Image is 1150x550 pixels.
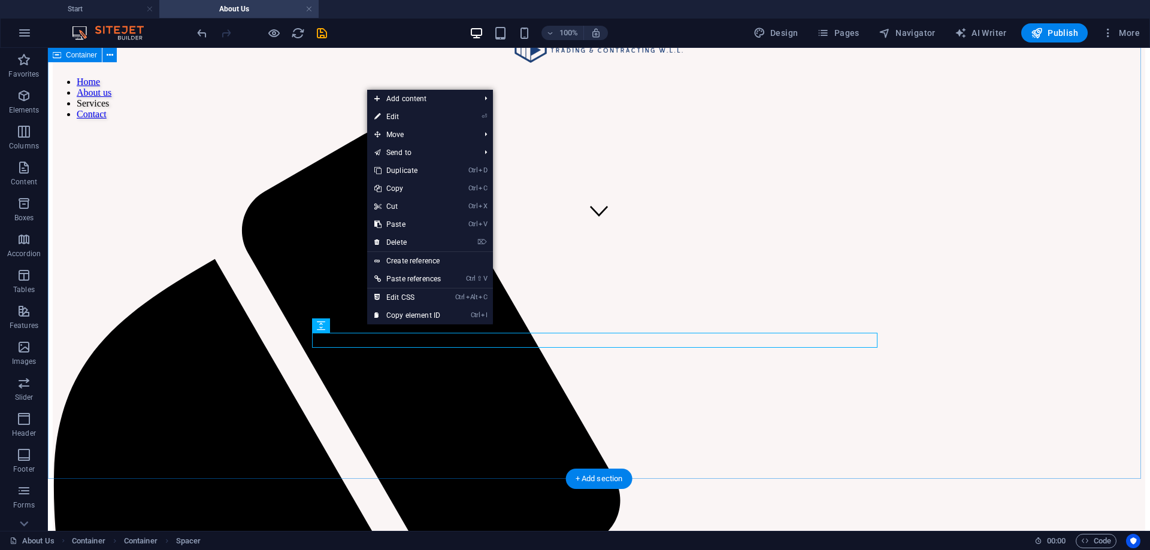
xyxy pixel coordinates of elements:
a: CtrlDDuplicate [367,162,448,180]
a: CtrlICopy element ID [367,306,448,324]
i: V [483,275,487,282]
a: Ctrl⇧VPaste references [367,270,448,288]
p: Slider [15,393,34,402]
span: Publish [1031,27,1078,39]
span: Click to select. Double-click to edit [124,534,158,548]
p: Header [12,429,36,438]
h4: About Us [159,2,319,16]
span: Move [367,126,475,144]
i: Reload page [291,26,305,40]
button: More [1097,23,1145,42]
a: Send to [367,144,475,162]
i: Ctrl [455,293,465,301]
i: Alt [466,293,478,301]
i: C [479,293,487,301]
i: Ctrl [468,166,478,174]
p: Accordion [7,249,41,259]
div: + Add section [566,469,632,489]
h6: 100% [559,26,579,40]
button: Code [1076,534,1116,548]
p: Features [10,321,38,330]
span: Click to select. Double-click to edit [176,534,201,548]
button: Publish [1021,23,1088,42]
button: Usercentrics [1126,534,1140,548]
span: More [1102,27,1140,39]
button: save [314,26,329,40]
span: Pages [817,27,859,39]
i: Ctrl [468,184,478,192]
span: Click to select. Double-click to edit [72,534,105,548]
button: 100% [541,26,584,40]
i: X [479,202,487,210]
a: Click to cancel selection. Double-click to open Pages [10,534,55,548]
i: V [479,220,487,228]
a: CtrlVPaste [367,215,448,233]
i: ⇧ [477,275,482,282]
a: CtrlCCopy [367,180,448,197]
i: Ctrl [468,220,478,228]
button: reload [290,26,305,40]
span: 00 00 [1047,534,1066,548]
i: D [479,166,487,174]
a: ⌦Delete [367,233,448,251]
span: Design [753,27,798,39]
span: Add content [367,90,475,108]
a: ⏎Edit [367,108,448,126]
button: Navigator [874,23,940,42]
i: ⌦ [477,238,487,246]
i: Save (Ctrl+S) [315,26,329,40]
span: Code [1081,534,1111,548]
p: Tables [13,285,35,294]
i: C [479,184,487,192]
p: Footer [13,464,35,474]
i: I [481,311,487,319]
p: Columns [9,141,39,151]
h6: Session time [1034,534,1066,548]
a: CtrlAltCEdit CSS [367,288,448,306]
p: Images [12,357,37,366]
button: Design [749,23,803,42]
div: Design (Ctrl+Alt+Y) [749,23,803,42]
p: Elements [9,105,40,115]
i: Ctrl [471,311,480,319]
i: ⏎ [482,113,487,120]
p: Forms [13,500,35,510]
a: CtrlXCut [367,197,448,215]
i: Ctrl [468,202,478,210]
button: undo [195,26,209,40]
span: Container [66,51,97,59]
button: AI Writer [950,23,1012,42]
i: Ctrl [466,275,476,282]
i: Undo: Paste (Ctrl+Z) [195,26,209,40]
span: Navigator [879,27,936,39]
span: AI Writer [955,27,1007,39]
img: Editor Logo [69,26,159,40]
p: Favorites [8,69,39,79]
span: : [1055,536,1057,545]
p: Boxes [14,213,34,223]
button: Pages [812,23,864,42]
i: On resize automatically adjust zoom level to fit chosen device. [591,28,601,38]
nav: breadcrumb [72,534,201,548]
a: Create reference [367,252,493,270]
p: Content [11,177,37,187]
